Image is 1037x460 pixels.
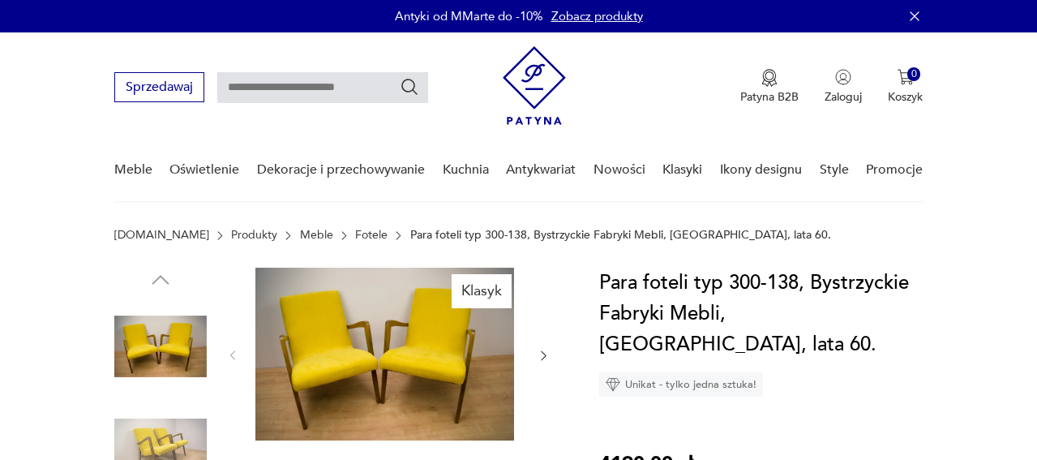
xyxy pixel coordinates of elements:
[907,67,921,81] div: 0
[825,69,862,105] button: Zaloguj
[257,139,425,201] a: Dekoracje i przechowywanie
[825,89,862,105] p: Zaloguj
[395,8,543,24] p: Antyki od MMarte do -10%
[169,139,239,201] a: Oświetlenie
[355,229,388,242] a: Fotele
[114,83,204,94] a: Sprzedawaj
[888,69,923,105] button: 0Koszyk
[835,69,851,85] img: Ikonka użytkownika
[443,139,489,201] a: Kuchnia
[599,268,923,360] h1: Para foteli typ 300-138, Bystrzyckie Fabryki Mebli, [GEOGRAPHIC_DATA], lata 60.
[400,77,419,97] button: Szukaj
[740,69,799,105] a: Ikona medaluPatyna B2B
[599,372,763,397] div: Unikat - tylko jedna sztuka!
[720,139,802,201] a: Ikony designu
[231,229,277,242] a: Produkty
[761,69,778,87] img: Ikona medalu
[898,69,914,85] img: Ikona koszyka
[551,8,643,24] a: Zobacz produkty
[740,69,799,105] button: Patyna B2B
[593,139,645,201] a: Nowości
[866,139,923,201] a: Promocje
[662,139,702,201] a: Klasyki
[300,229,333,242] a: Meble
[452,274,512,308] div: Klasyk
[114,229,209,242] a: [DOMAIN_NAME]
[820,139,849,201] a: Style
[114,139,152,201] a: Meble
[503,46,566,125] img: Patyna - sklep z meblami i dekoracjami vintage
[410,229,831,242] p: Para foteli typ 300-138, Bystrzyckie Fabryki Mebli, [GEOGRAPHIC_DATA], lata 60.
[606,377,620,392] img: Ikona diamentu
[114,72,204,102] button: Sprzedawaj
[506,139,576,201] a: Antykwariat
[740,89,799,105] p: Patyna B2B
[888,89,923,105] p: Koszyk
[255,268,514,441] img: Zdjęcie produktu Para foteli typ 300-138, Bystrzyckie Fabryki Mebli, Polska, lata 60.
[114,300,207,393] img: Zdjęcie produktu Para foteli typ 300-138, Bystrzyckie Fabryki Mebli, Polska, lata 60.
